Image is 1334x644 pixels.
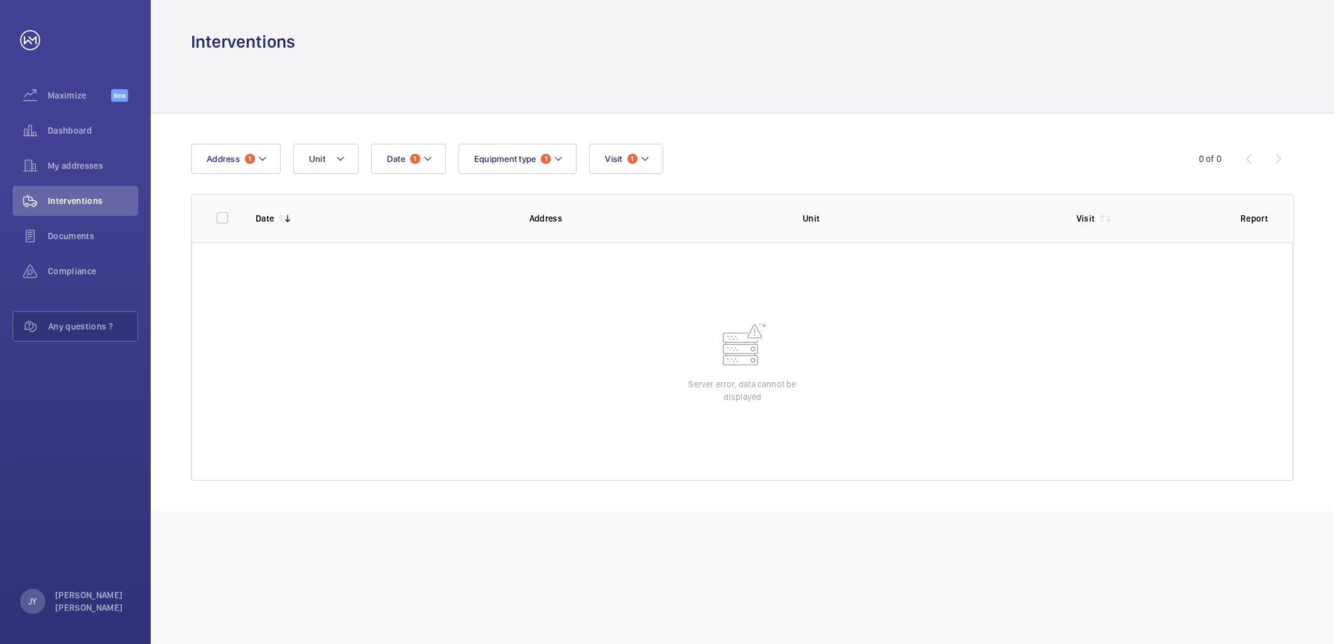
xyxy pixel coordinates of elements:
[191,30,295,53] h1: Interventions
[680,378,805,403] p: Server error, data cannot be displayed
[309,154,325,164] span: Unit
[28,595,36,608] p: JY
[48,89,111,102] span: Maximize
[1240,212,1268,225] p: Report
[605,154,622,164] span: Visit
[48,230,138,242] span: Documents
[48,320,138,333] span: Any questions ?
[111,89,128,102] span: Beta
[410,154,420,164] span: 1
[371,144,446,174] button: Date1
[529,212,783,225] p: Address
[48,159,138,172] span: My addresses
[541,154,551,164] span: 1
[207,154,240,164] span: Address
[387,154,405,164] span: Date
[191,144,281,174] button: Address1
[245,154,255,164] span: 1
[256,212,274,225] p: Date
[293,144,359,174] button: Unit
[458,144,577,174] button: Equipment type1
[48,124,138,137] span: Dashboard
[589,144,663,174] button: Visit1
[1199,153,1222,165] div: 0 of 0
[1076,212,1095,225] p: Visit
[803,212,1056,225] p: Unit
[48,195,138,207] span: Interventions
[48,265,138,277] span: Compliance
[474,154,536,164] span: Equipment type
[627,154,637,164] span: 1
[55,589,131,614] p: [PERSON_NAME] [PERSON_NAME]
